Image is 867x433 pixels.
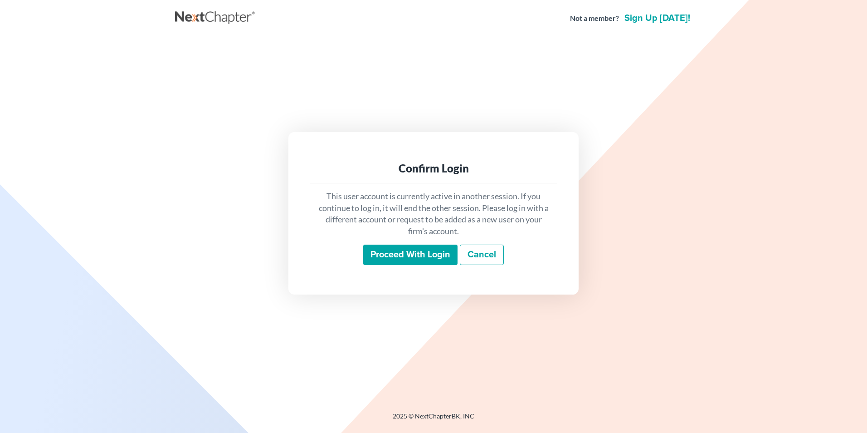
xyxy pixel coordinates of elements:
strong: Not a member? [570,13,619,24]
div: 2025 © NextChapterBK, INC [175,412,692,428]
p: This user account is currently active in another session. If you continue to log in, it will end ... [317,191,550,237]
input: Proceed with login [363,245,458,266]
a: Cancel [460,245,504,266]
a: Sign up [DATE]! [623,14,692,23]
div: Confirm Login [317,161,550,176]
